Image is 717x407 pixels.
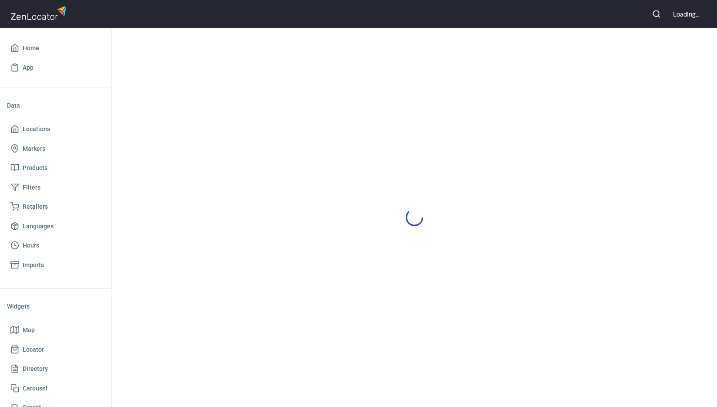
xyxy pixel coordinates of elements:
span: Home [23,43,39,54]
span: App [23,62,34,73]
a: Hours [7,236,104,255]
a: Home [7,38,104,58]
a: Imports [7,255,104,275]
a: Locations [7,119,104,139]
a: Markers [7,139,104,159]
span: Map [23,325,35,336]
a: Languages [7,217,104,236]
button: Search [647,4,666,24]
span: Carousel [23,383,47,394]
li: Widgets [7,296,104,317]
a: Carousel [7,379,104,398]
span: Retailers [23,201,48,212]
span: Filters [23,182,40,193]
a: Filters [7,178,104,197]
span: Imports [23,260,44,271]
a: Retailers [7,197,104,217]
span: Markers [23,143,45,154]
span: Languages [23,221,54,232]
span: Directory [23,363,48,374]
img: zenlocator [10,3,69,22]
span: Locations [23,124,50,135]
span: Locator [23,344,44,355]
span: Hours [23,240,39,251]
li: Data [7,95,104,116]
a: Directory [7,359,104,379]
span: Products [23,163,47,173]
a: Products [7,158,104,178]
a: App [7,58,104,78]
a: Locator [7,340,104,360]
a: Map [7,320,104,340]
div: Loading... [673,10,700,19]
